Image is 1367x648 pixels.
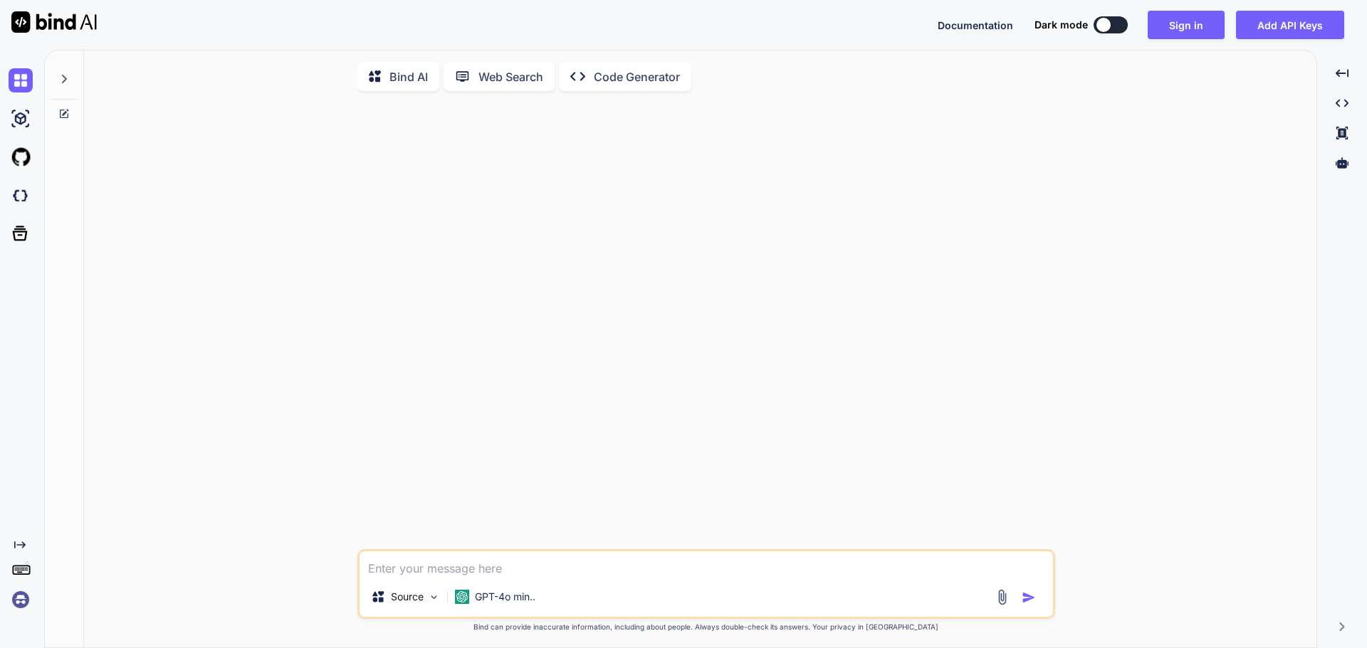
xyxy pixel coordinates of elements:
[9,145,33,169] img: githubLight
[9,184,33,208] img: darkCloudIdeIcon
[1236,11,1344,39] button: Add API Keys
[594,68,680,85] p: Code Generator
[9,107,33,131] img: ai-studio
[391,590,424,604] p: Source
[1035,18,1088,32] span: Dark mode
[1022,590,1036,605] img: icon
[455,590,469,604] img: GPT-4o mini
[9,588,33,612] img: signin
[938,18,1013,33] button: Documentation
[478,68,543,85] p: Web Search
[11,11,97,33] img: Bind AI
[1148,11,1225,39] button: Sign in
[475,590,535,604] p: GPT-4o min..
[357,622,1055,632] p: Bind can provide inaccurate information, including about people. Always double-check its answers....
[9,68,33,92] img: chat
[389,68,428,85] p: Bind AI
[428,591,440,603] img: Pick Models
[994,589,1010,605] img: attachment
[938,19,1013,31] span: Documentation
